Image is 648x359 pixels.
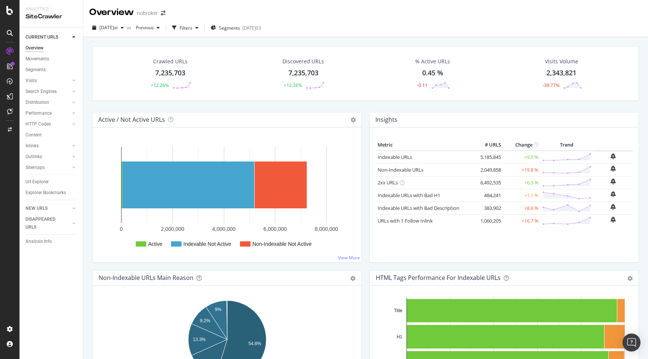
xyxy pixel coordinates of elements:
[89,22,127,34] button: [DATE]st
[89,6,134,19] div: Overview
[415,58,450,65] div: % Active URLs
[546,68,576,78] div: 2,343,821
[133,22,163,34] button: Previous
[610,204,616,210] div: bell-plus
[503,151,540,164] td: +9.5 %
[120,226,123,232] text: 0
[375,115,397,125] h4: Insights
[151,82,169,88] div: +12.26%
[25,153,70,161] a: Outlinks
[351,117,356,123] i: Options
[180,25,192,31] div: Filters
[473,214,503,227] td: 1,060,205
[25,142,39,150] div: Inlinks
[25,77,70,85] a: Visits
[25,88,57,96] div: Search Engines
[25,178,78,186] a: Url Explorer
[25,238,78,245] a: Analysis Info
[282,58,324,65] div: Discovered URLs
[25,189,78,197] a: Explorer Bookmarks
[25,88,70,96] a: Search Engines
[252,241,312,247] text: Non-Indexable Not Active
[338,254,360,261] a: View More
[215,307,222,312] text: 9%
[148,241,162,247] text: Active
[610,191,616,197] div: bell-plus
[25,164,45,172] div: Sitemaps
[543,82,559,88] div: -30.77%
[376,139,473,151] th: Metric
[378,179,398,186] a: 2xx URLs
[25,55,49,63] div: Movements
[242,25,261,31] div: [DATE]03
[503,202,540,214] td: +8.6 %
[503,214,540,227] td: +16.7 %
[473,139,503,151] th: # URLS
[99,274,193,281] div: Non-Indexable URLs Main Reason
[25,33,58,41] div: CURRENT URLS
[25,109,52,117] div: Performance
[161,10,165,16] div: arrow-right-arrow-left
[284,82,302,88] div: +12.26%
[315,226,338,232] text: 8,000,000
[503,176,540,189] td: +6.3 %
[350,276,355,281] div: gear
[219,25,240,31] span: Segments
[25,66,46,74] div: Segments
[473,163,503,176] td: 2,049,858
[622,334,640,352] div: Open Intercom Messenger
[473,176,503,189] td: 6,492,535
[137,9,158,17] div: nobroker
[25,205,48,212] div: NEW URLS
[98,115,165,125] h4: Active / Not Active URLs
[610,217,616,223] div: bell-plus
[376,274,501,281] div: HTML Tags Performance for Indexable URLs
[540,139,593,151] th: Trend
[25,99,49,106] div: Distribution
[25,120,51,128] div: HTTP Codes
[378,217,433,224] a: URLs with 1 Follow Inlink
[133,24,154,31] span: Previous
[25,142,70,150] a: Inlinks
[25,77,37,85] div: Visits
[212,226,235,232] text: 4,000,000
[25,215,70,231] a: DISAPPEARED URLS
[503,139,540,151] th: Change
[610,178,616,184] div: bell-plus
[627,276,633,281] div: gear
[99,139,355,256] svg: A chart.
[25,109,70,117] a: Performance
[127,24,133,31] span: vs
[503,163,540,176] td: +19.8 %
[25,66,78,74] a: Segments
[473,189,503,202] td: 484,241
[161,226,184,232] text: 2,000,000
[25,178,49,186] div: Url Explorer
[155,68,185,78] div: 7,235,703
[25,6,77,12] div: Analytics
[99,24,118,31] span: 2025 Sep. 1st
[394,308,403,313] text: Title
[25,205,70,212] a: NEW URLS
[153,58,187,65] div: Crawled URLs
[200,318,210,323] text: 9.2%
[25,153,42,161] div: Outlinks
[378,166,423,173] a: Non-Indexable URLs
[25,131,42,139] div: Content
[25,164,70,172] a: Sitemaps
[422,68,443,78] div: 0.45 %
[264,226,287,232] text: 6,000,000
[183,241,231,247] text: Indexable Not Active
[503,189,540,202] td: +1.1 %
[25,99,70,106] a: Distribution
[25,189,66,197] div: Explorer Bookmarks
[25,33,70,41] a: CURRENT URLS
[545,58,578,65] div: Visits Volume
[378,154,412,160] a: Indexable URLs
[25,44,43,52] div: Overview
[378,192,440,199] a: Indexable URLs with Bad H1
[169,22,201,34] button: Filters
[25,120,70,128] a: HTTP Codes
[25,238,52,245] div: Analysis Info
